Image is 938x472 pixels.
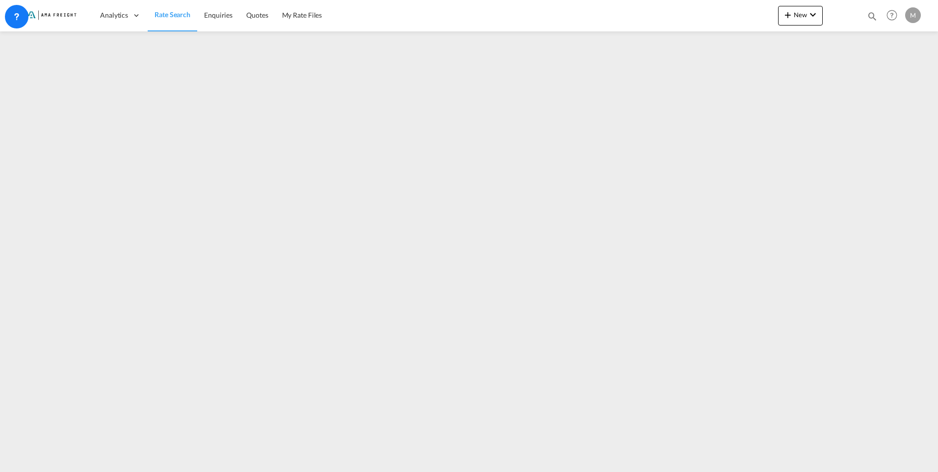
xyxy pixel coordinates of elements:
[782,9,794,21] md-icon: icon-plus 400-fg
[782,11,819,19] span: New
[867,11,878,22] md-icon: icon-magnify
[282,11,322,19] span: My Rate Files
[807,9,819,21] md-icon: icon-chevron-down
[884,7,905,25] div: Help
[778,6,823,26] button: icon-plus 400-fgNewicon-chevron-down
[15,4,81,26] img: f843cad07f0a11efa29f0335918cc2fb.png
[884,7,900,24] span: Help
[867,11,878,26] div: icon-magnify
[905,7,921,23] div: M
[155,10,190,19] span: Rate Search
[100,10,128,20] span: Analytics
[204,11,233,19] span: Enquiries
[246,11,268,19] span: Quotes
